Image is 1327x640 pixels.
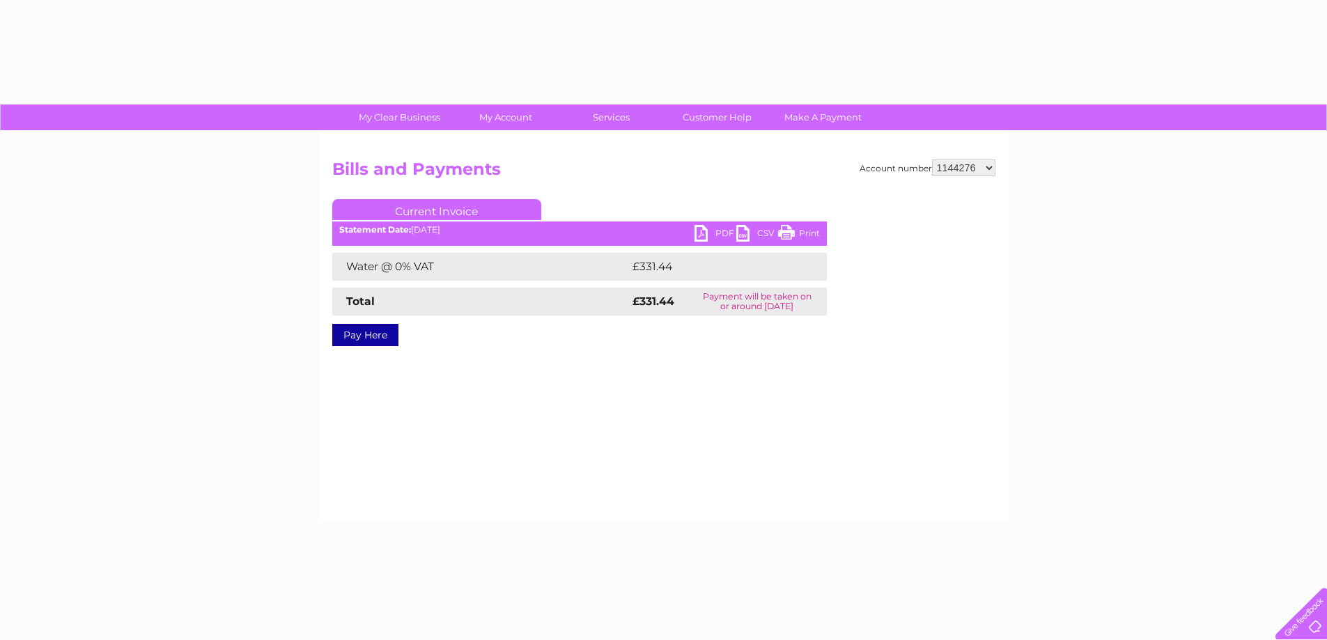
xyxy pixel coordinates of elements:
a: My Account [448,104,563,130]
div: Account number [860,159,995,176]
a: Customer Help [660,104,775,130]
h2: Bills and Payments [332,159,995,186]
a: Print [778,225,820,245]
a: Services [554,104,669,130]
a: CSV [736,225,778,245]
b: Statement Date: [339,224,411,235]
a: PDF [694,225,736,245]
a: Pay Here [332,324,398,346]
a: Make A Payment [766,104,880,130]
td: Payment will be taken on or around [DATE] [688,288,827,315]
td: £331.44 [629,253,801,281]
a: My Clear Business [342,104,457,130]
td: Water @ 0% VAT [332,253,629,281]
div: [DATE] [332,225,827,235]
strong: £331.44 [633,295,674,308]
strong: Total [346,295,375,308]
a: Current Invoice [332,199,541,220]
